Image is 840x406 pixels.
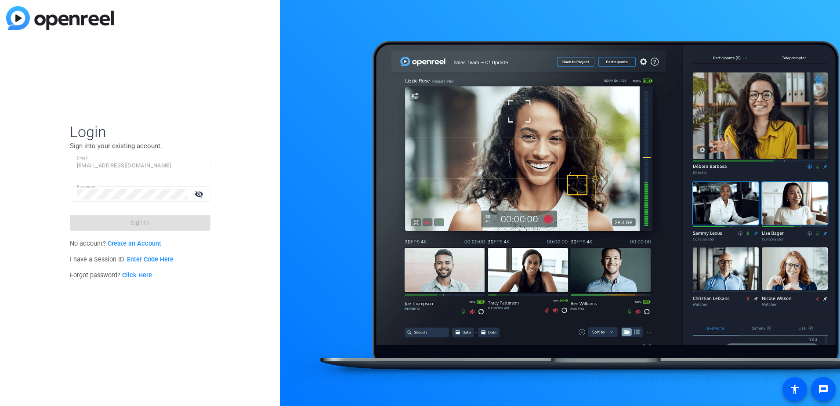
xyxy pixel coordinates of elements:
mat-icon: message [818,384,829,395]
a: Click Here [122,272,152,279]
span: Forgot password? [70,272,152,279]
span: Login [70,123,210,141]
span: No account? [70,240,162,247]
img: blue-gradient.svg [6,6,114,30]
p: Sign into your existing account. [70,141,210,151]
a: Create an Account [108,240,161,247]
mat-label: Password [77,184,96,189]
a: Enter Code Here [127,256,174,263]
mat-icon: visibility_off [189,188,210,200]
mat-label: Email [77,156,88,160]
input: Enter Email Address [77,160,203,171]
span: I have a Session ID. [70,256,174,263]
mat-icon: accessibility [789,384,800,395]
